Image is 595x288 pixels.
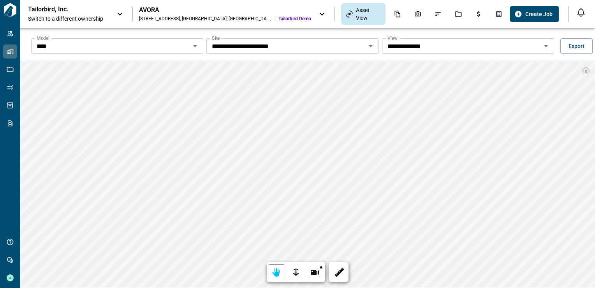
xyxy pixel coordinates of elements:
div: Budgets [470,7,487,21]
div: Asset View [341,3,386,25]
button: Export [560,38,593,54]
label: Model [37,35,49,41]
button: Open [190,41,201,52]
label: Site [212,35,220,41]
p: Tailorbird, Inc. [28,5,98,13]
div: AVORA [139,6,311,14]
button: Open [365,41,376,52]
button: Create Job [510,6,559,22]
label: View [387,35,398,41]
span: Switch to a different ownership [28,15,109,23]
span: Asset View [356,6,381,22]
button: Open [540,41,551,52]
div: Photos [410,7,426,21]
div: Issues & Info [430,7,446,21]
span: Export [569,42,584,50]
div: Jobs [450,7,466,21]
span: Tailorbird Demo [278,16,311,22]
div: Documents [389,7,406,21]
div: [STREET_ADDRESS] , [GEOGRAPHIC_DATA] , [GEOGRAPHIC_DATA] [139,16,272,22]
button: Open notification feed [575,6,587,19]
div: Takeoff Center [491,7,507,21]
span: Create Job [525,10,553,18]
